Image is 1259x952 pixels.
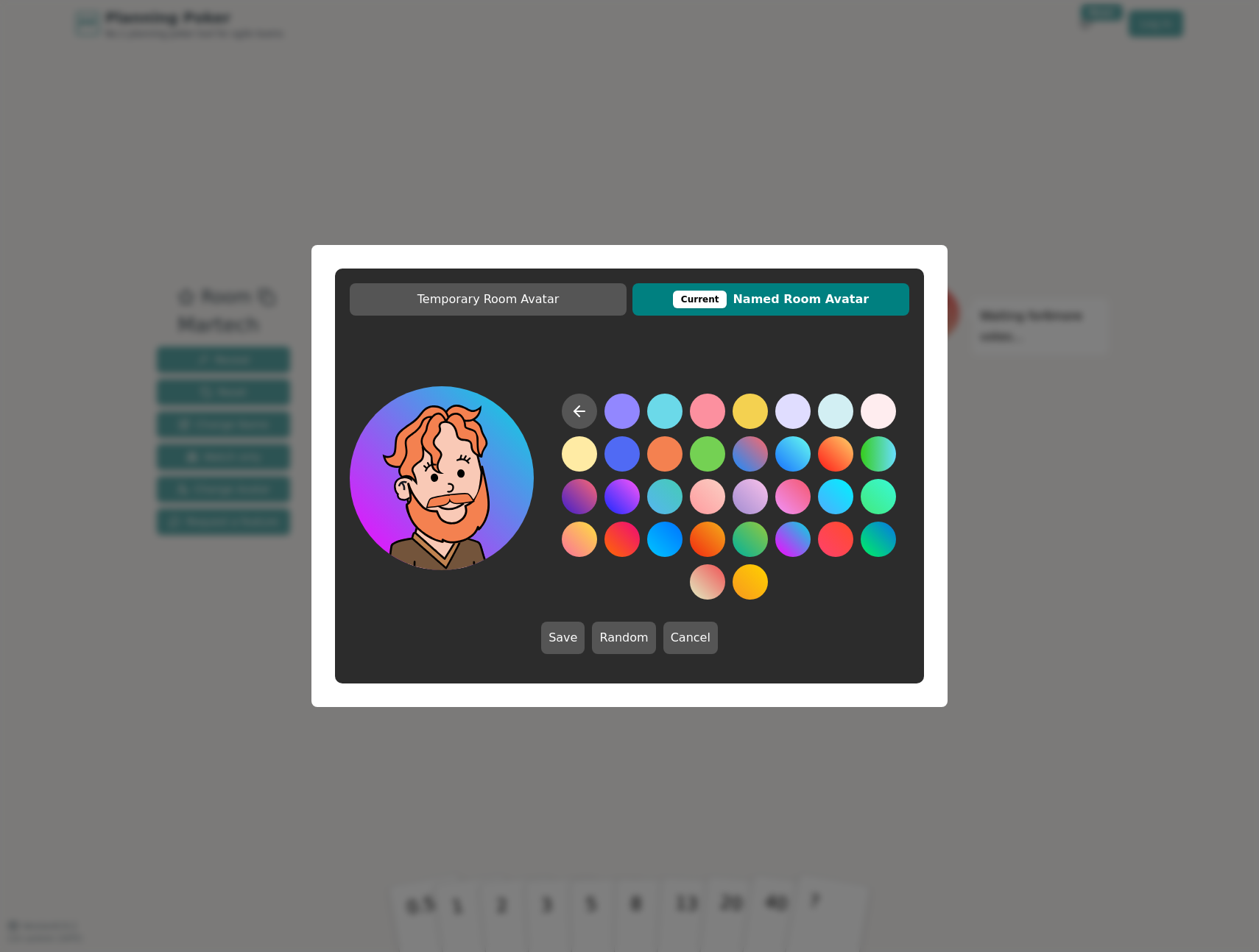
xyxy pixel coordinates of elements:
[673,291,727,308] div: This avatar will be displayed in dedicated rooms
[663,622,718,654] button: Cancel
[592,622,655,654] button: Random
[357,291,619,308] span: Temporary Room Avatar
[350,283,627,316] button: Temporary Room Avatar
[640,291,902,308] span: Named Room Avatar
[632,283,909,316] button: CurrentNamed Room Avatar
[541,622,585,654] button: Save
